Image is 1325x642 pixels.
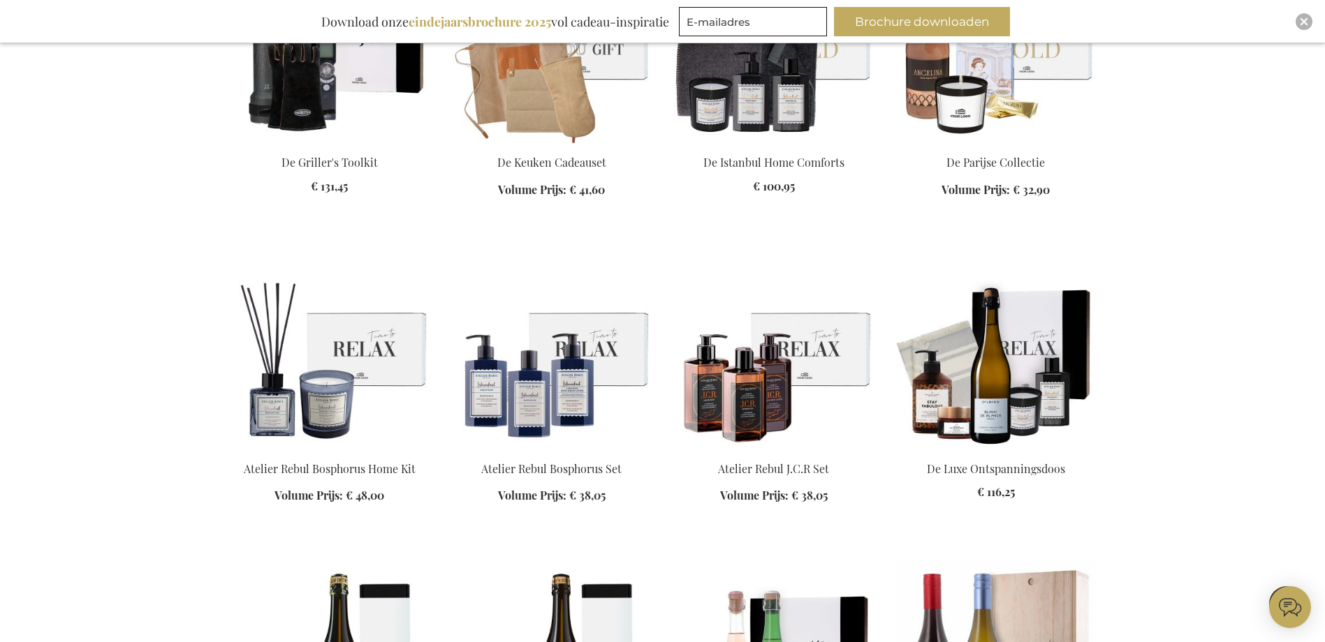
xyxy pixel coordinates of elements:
a: De Istanbul Home Comforts [703,155,844,170]
a: De Luxe Ontspanningsdoos [896,444,1096,457]
span: € 131,45 [311,179,348,193]
a: Atelier Rebul J.C.R Set [674,444,874,457]
form: marketing offers and promotions [679,7,831,40]
a: De Keuken Cadeauset [497,155,606,170]
iframe: belco-activator-frame [1269,586,1311,628]
span: Volume Prijs: [498,182,566,197]
a: De Parijse Collectie [946,155,1045,170]
a: Volume Prijs: € 48,00 [274,488,384,504]
a: Atelier Rebul J.C.R Set [718,461,829,476]
a: The Kitchen Gift Set [452,137,652,151]
b: eindejaarsbrochure 2025 [409,13,551,30]
a: Volume Prijs: € 41,60 [498,182,605,198]
img: Atelier Rebul Bosphorus Home Kit [230,254,430,449]
span: Volume Prijs: [498,488,566,502]
span: € 48,00 [346,488,384,502]
a: Volume Prijs: € 32,90 [942,182,1050,198]
span: Volume Prijs: [274,488,343,502]
a: The Master Griller's Toolkit [230,137,430,151]
span: € 100,95 [753,179,795,193]
img: Close [1300,17,1308,26]
a: Atelier Rebul Bosphorus Home Kit [244,461,416,476]
a: Volume Prijs: € 38,05 [720,488,828,504]
img: Atelier Rebul J.C.R Set [674,254,874,449]
input: E-mailadres [679,7,827,36]
span: € 38,05 [791,488,828,502]
a: The Istanbul Home Comforts [674,137,874,151]
span: € 41,60 [569,182,605,197]
span: € 38,05 [569,488,606,502]
a: Atelier Rebul Bosphorus Home Kit [230,444,430,457]
a: De Griller's Toolkit [281,155,378,170]
span: € 116,25 [977,484,1015,499]
div: Download onze vol cadeau-inspiratie [315,7,675,36]
a: De Luxe Ontspanningsdoos [927,461,1065,476]
img: De Luxe Ontspanningsdoos [896,254,1096,449]
span: € 32,90 [1013,182,1050,197]
a: Atelier Rebul Bosphorus Set [452,444,652,457]
span: Volume Prijs: [720,488,789,502]
button: Brochure downloaden [834,7,1010,36]
a: The Parisian Collection [896,137,1096,151]
img: Atelier Rebul Bosphorus Set [452,254,652,449]
div: Close [1296,13,1312,30]
a: Volume Prijs: € 38,05 [498,488,606,504]
span: Volume Prijs: [942,182,1010,197]
a: Atelier Rebul Bosphorus Set [481,461,622,476]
